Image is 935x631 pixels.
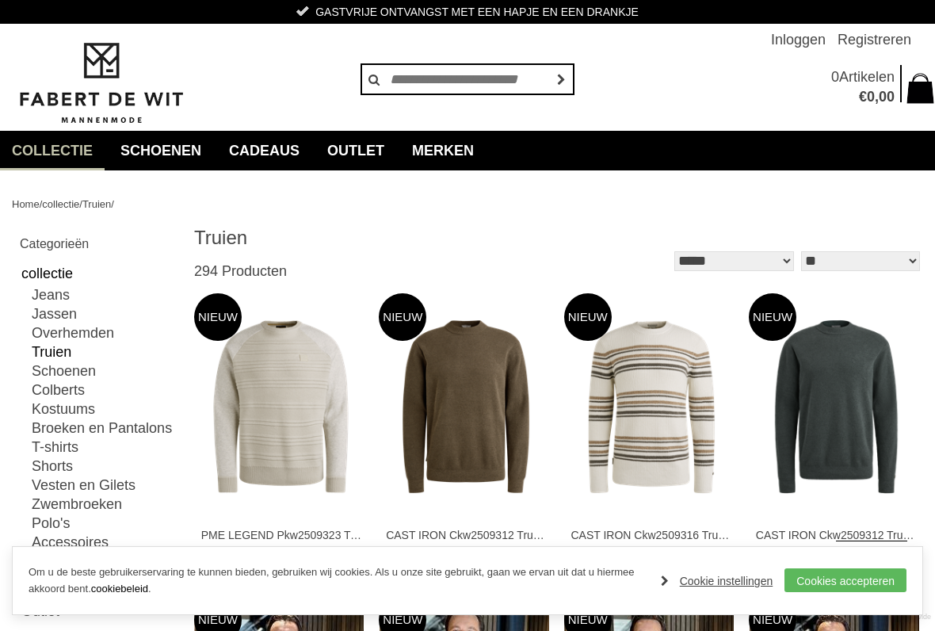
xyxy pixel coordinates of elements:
[12,40,190,126] img: Fabert de Wit
[867,89,875,105] span: 0
[784,568,906,592] a: Cookies accepteren
[771,24,826,55] a: Inloggen
[400,131,486,170] a: Merken
[386,528,546,542] a: CAST IRON Ckw2509312 Truien
[32,476,176,495] a: Vesten en Gilets
[571,528,731,542] a: CAST IRON Ckw2509316 Truien
[32,304,176,323] a: Jassen
[32,514,176,533] a: Polo's
[32,323,176,342] a: Overhemden
[32,361,176,381] a: Schoenen
[879,89,895,105] span: 00
[315,131,396,170] a: Outlet
[20,262,176,285] a: collectie
[32,342,176,361] a: Truien
[82,198,111,210] a: Truien
[111,198,114,210] span: /
[217,131,311,170] a: Cadeaus
[875,89,879,105] span: ,
[91,583,148,595] a: cookiebeleid
[32,400,176,419] a: Kostuums
[661,569,773,593] a: Cookie instellingen
[29,564,645,598] p: Om u de beste gebruikerservaring te kunnen bieden, gebruiken wij cookies. Als u onze site gebruik...
[12,198,40,210] a: Home
[20,234,176,254] h2: Categorieën
[109,131,213,170] a: Schoenen
[194,226,559,250] h1: Truien
[40,198,43,210] span: /
[839,69,895,85] span: Artikelen
[859,89,867,105] span: €
[32,419,176,438] a: Broeken en Pantalons
[79,198,82,210] span: /
[564,319,738,494] img: CAST IRON Ckw2509316 Truien
[756,528,916,542] a: CAST IRON Ckw2509312 Truien
[42,198,79,210] a: collectie
[32,285,176,304] a: Jeans
[831,69,839,85] span: 0
[32,381,176,400] a: Colberts
[194,319,368,494] img: PME LEGEND Pkw2509323 Truien
[32,438,176,457] a: T-shirts
[32,533,176,552] a: Accessoires
[838,24,911,55] a: Registreren
[749,319,923,494] img: CAST IRON Ckw2509312 Truien
[32,457,176,476] a: Shorts
[194,263,287,279] span: 294 Producten
[32,495,176,514] a: Zwembroeken
[836,541,907,612] a: Terug naar boven
[379,319,553,494] img: CAST IRON Ckw2509312 Truien
[201,528,361,542] a: PME LEGEND Pkw2509323 Truien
